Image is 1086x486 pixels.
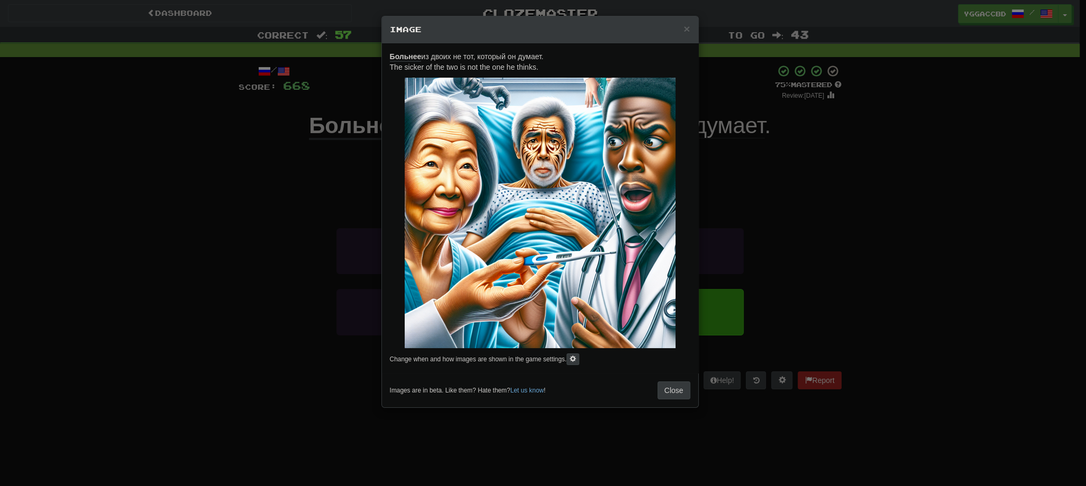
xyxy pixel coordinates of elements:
button: Close [658,381,690,399]
small: Images are in beta. Like them? Hate them? ! [390,386,546,395]
p: The sicker of the two is not the one he thinks. [390,51,690,72]
a: Let us know [510,387,544,394]
button: Close [683,23,690,34]
h5: Image [390,24,690,35]
img: 020b0ede-373e-4a08-bc34-ee879f8063bd.small.png [405,78,676,348]
small: Change when and how images are shown in the game settings. [390,356,567,363]
u: Больнее [390,52,422,62]
span: × [683,23,690,35]
span: из двоих не тот, который он думает. [390,52,544,62]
